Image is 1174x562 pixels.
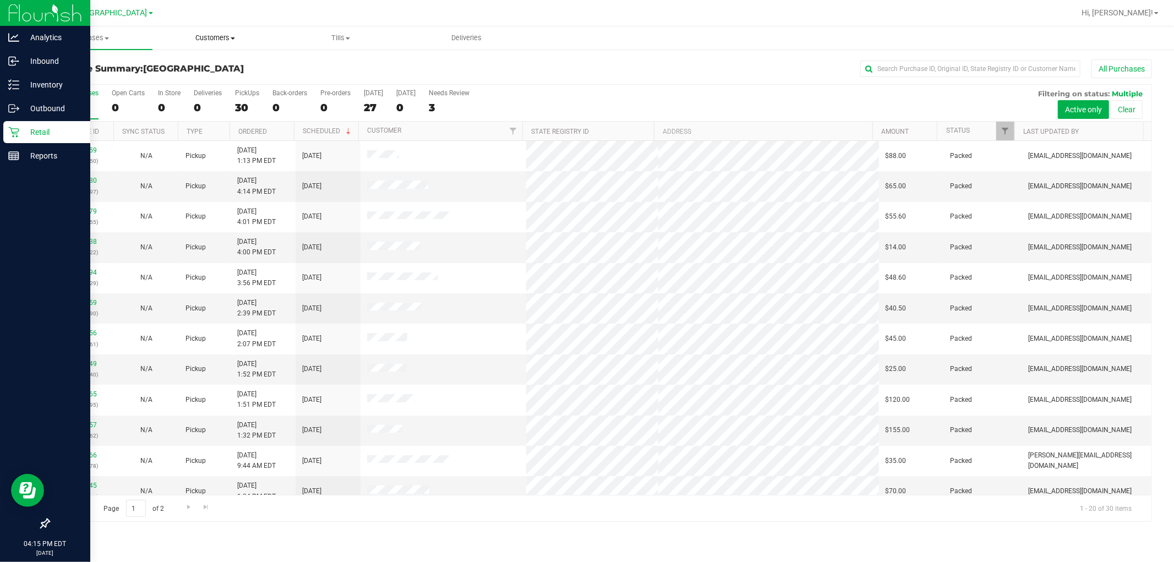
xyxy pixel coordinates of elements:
span: Pickup [185,151,206,161]
a: Filter [996,122,1014,140]
a: Go to the next page [181,500,196,515]
a: 11851279 [66,208,97,215]
span: [DATE] [302,242,321,253]
p: 04:15 PM EDT [5,539,85,549]
span: Pickup [185,395,206,405]
inline-svg: Reports [8,150,19,161]
span: Pickup [185,334,206,344]
span: [DATE] [302,211,321,222]
span: [DATE] 4:00 PM EDT [237,237,276,258]
button: N/A [140,456,152,466]
button: All Purchases [1091,59,1152,78]
a: Customer [367,127,401,134]
span: $70.00 [886,486,907,496]
button: N/A [140,486,152,496]
span: [DATE] 2:39 PM EDT [237,298,276,319]
p: Retail [19,126,85,139]
button: N/A [140,181,152,192]
a: Ordered [238,128,267,135]
span: Pickup [185,486,206,496]
span: $155.00 [886,425,910,435]
span: [DATE] [302,486,321,496]
inline-svg: Outbound [8,103,19,114]
span: [DATE] 9:44 AM EDT [237,450,276,471]
span: Not Applicable [140,426,152,434]
div: PickUps [235,89,259,97]
span: [DATE] 2:07 PM EDT [237,328,276,349]
inline-svg: Retail [8,127,19,138]
a: 11849859 [66,146,97,154]
button: N/A [140,242,152,253]
span: [EMAIL_ADDRESS][DOMAIN_NAME] [1028,272,1132,283]
span: [DATE] [302,456,321,466]
span: [EMAIL_ADDRESS][DOMAIN_NAME] [1028,425,1132,435]
span: $65.00 [886,181,907,192]
span: [DATE] [302,395,321,405]
span: 1 - 20 of 30 items [1071,500,1140,516]
span: [DATE] [302,425,321,435]
div: Deliveries [194,89,222,97]
span: [DATE] [302,181,321,192]
span: Not Applicable [140,243,152,251]
span: Pickup [185,272,206,283]
span: Hi, [PERSON_NAME]! [1082,8,1153,17]
span: [GEOGRAPHIC_DATA] [143,63,244,74]
span: [DATE] 1:13 PM EDT [237,145,276,166]
a: 11850356 [66,329,97,337]
button: Active only [1058,100,1109,119]
span: Not Applicable [140,365,152,373]
button: N/A [140,272,152,283]
span: Packed [951,303,973,314]
span: [EMAIL_ADDRESS][DOMAIN_NAME] [1028,151,1132,161]
span: $120.00 [886,395,910,405]
span: Not Applicable [140,152,152,160]
a: Amount [882,128,909,135]
span: Multiple [1112,89,1143,98]
a: Sync Status [122,128,165,135]
inline-svg: Analytics [8,32,19,43]
span: [EMAIL_ADDRESS][DOMAIN_NAME] [1028,211,1132,222]
span: [DATE] 4:14 PM EDT [237,176,276,197]
a: Status [946,127,970,134]
a: 11851380 [66,177,97,184]
a: Customers [152,26,279,50]
button: Clear [1111,100,1143,119]
span: Pickup [185,211,206,222]
span: [DATE] [302,151,321,161]
span: [PERSON_NAME][EMAIL_ADDRESS][DOMAIN_NAME] [1028,450,1145,471]
p: Outbound [19,102,85,115]
div: In Store [158,89,181,97]
span: Packed [951,334,973,344]
div: Back-orders [272,89,307,97]
span: $25.00 [886,364,907,374]
input: Search Purchase ID, Original ID, State Registry ID or Customer Name... [860,61,1080,77]
span: [EMAIL_ADDRESS][DOMAIN_NAME] [1028,395,1132,405]
span: $35.00 [886,456,907,466]
span: Not Applicable [140,396,152,403]
span: Packed [951,242,973,253]
span: Packed [951,211,973,222]
span: Pickup [185,425,206,435]
span: Deliveries [437,33,497,43]
span: Not Applicable [140,212,152,220]
span: [EMAIL_ADDRESS][DOMAIN_NAME] [1028,334,1132,344]
span: [DATE] 1:51 PM EDT [237,389,276,410]
inline-svg: Inventory [8,79,19,90]
span: [EMAIL_ADDRESS][DOMAIN_NAME] [1028,303,1132,314]
a: Type [187,128,203,135]
span: Customers [153,33,278,43]
span: [EMAIL_ADDRESS][DOMAIN_NAME] [1028,486,1132,496]
span: Not Applicable [140,335,152,342]
span: Not Applicable [140,457,152,465]
div: 0 [112,101,145,114]
div: 0 [158,101,181,114]
span: [DATE] [302,303,321,314]
input: 1 [126,500,146,517]
a: 11847466 [66,451,97,459]
span: $48.60 [886,272,907,283]
span: Not Applicable [140,487,152,495]
span: Not Applicable [140,304,152,312]
div: 3 [429,101,469,114]
span: [DATE] 4:01 PM EDT [237,206,276,227]
p: Reports [19,149,85,162]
